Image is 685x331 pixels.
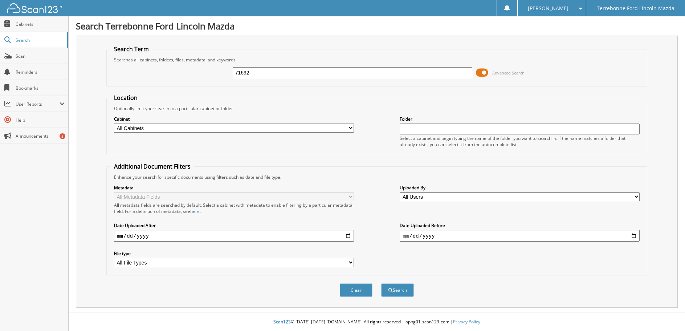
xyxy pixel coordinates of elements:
[190,208,200,214] a: here
[69,313,685,331] div: © [DATE]-[DATE] [DOMAIN_NAME]. All rights reserved | appg01-scan123-com |
[400,185,640,191] label: Uploaded By
[76,20,678,32] h1: Search Terrebonne Ford Lincoln Mazda
[400,116,640,122] label: Folder
[16,117,65,123] span: Help
[597,6,674,11] span: Terrebonne Ford Lincoln Mazda
[528,6,568,11] span: [PERSON_NAME]
[114,202,354,214] div: All metadata fields are searched by default. Select a cabinet with metadata to enable filtering b...
[400,230,640,242] input: end
[16,101,60,107] span: User Reports
[381,283,414,297] button: Search
[114,185,354,191] label: Metadata
[16,53,65,59] span: Scan
[60,133,65,139] div: 5
[340,283,372,297] button: Clear
[273,319,291,325] span: Scan123
[16,85,65,91] span: Bookmarks
[16,69,65,75] span: Reminders
[453,319,480,325] a: Privacy Policy
[16,133,65,139] span: Announcements
[400,135,640,148] div: Select a cabinet and begin typing the name of the folder you want to search in. If the name match...
[114,222,354,229] label: Date Uploaded After
[110,45,152,53] legend: Search Term
[7,3,62,13] img: scan123-logo-white.svg
[114,250,354,257] label: File type
[400,222,640,229] label: Date Uploaded Before
[110,94,141,102] legend: Location
[492,70,525,76] span: Advanced Search
[114,116,354,122] label: Cabinet
[16,37,64,43] span: Search
[110,162,194,170] legend: Additional Document Filters
[649,296,685,331] iframe: Chat Widget
[114,230,354,242] input: start
[16,21,65,27] span: Cabinets
[110,57,643,63] div: Searches all cabinets, folders, files, metadata, and keywords
[110,105,643,112] div: Optionally limit your search to a particular cabinet or folder
[110,174,643,180] div: Enhance your search for specific documents using filters such as date and file type.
